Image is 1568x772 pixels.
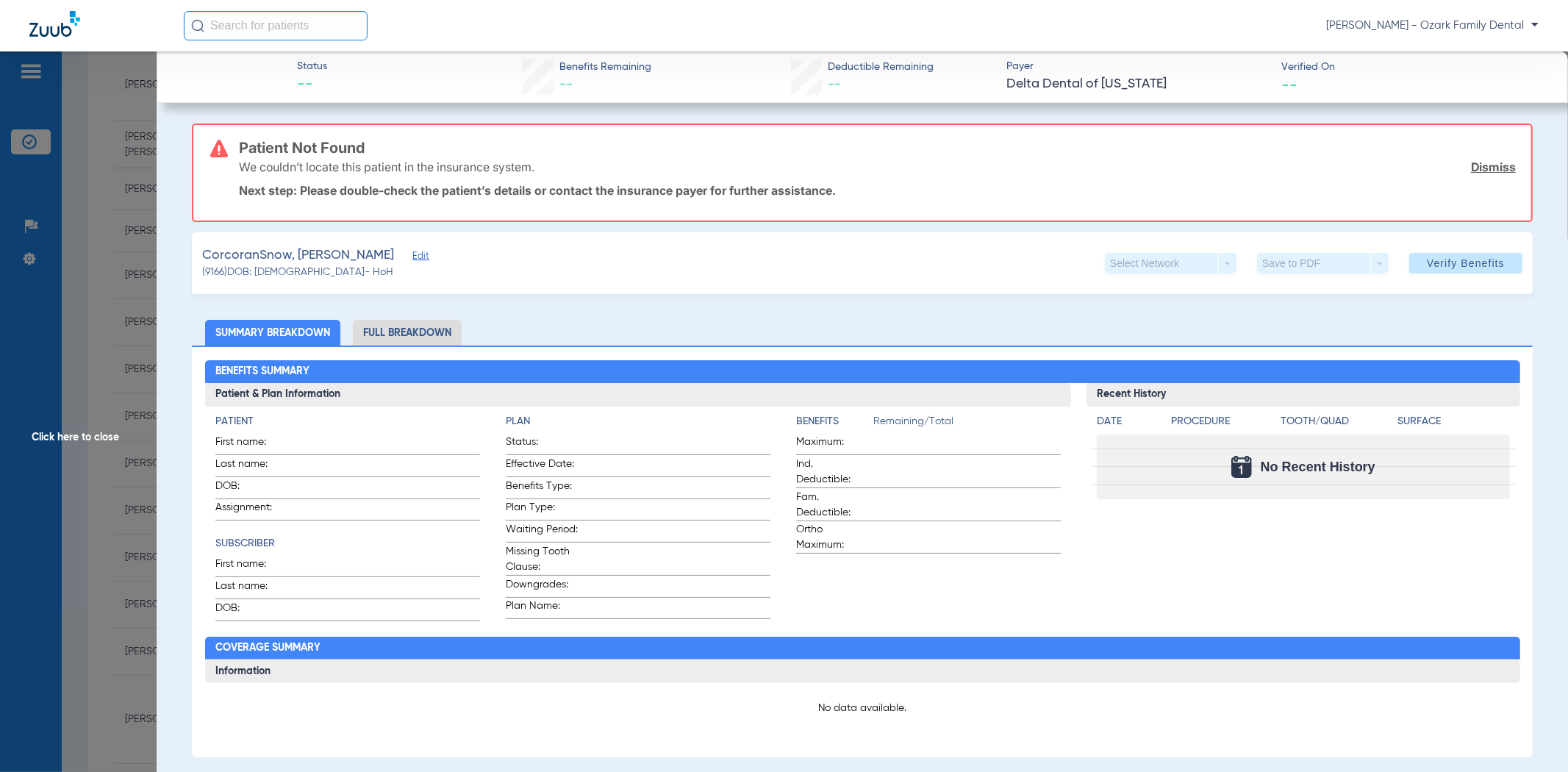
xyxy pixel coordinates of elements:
p: Next step: Please double-check the patient’s details or contact the insurance payer for further a... [239,183,1516,198]
span: Assignment: [215,500,287,520]
span: Plan Type: [506,500,578,520]
span: (9166) DOB: [DEMOGRAPHIC_DATA] - HoH [202,265,393,280]
span: Last name: [215,579,287,598]
a: Dismiss [1471,160,1516,174]
h3: Patient Not Found [239,140,1516,155]
span: -- [297,75,327,96]
iframe: Chat Widget [1494,701,1568,772]
span: [PERSON_NAME] - Ozark Family Dental [1326,18,1539,33]
span: Verify Benefits [1427,257,1505,269]
img: Zuub Logo [29,11,80,37]
span: Benefits Type: [506,479,578,498]
h2: Coverage Summary [205,637,1520,660]
span: DOB: [215,479,287,498]
span: Downgrades: [506,577,578,597]
h3: Recent History [1086,383,1519,407]
span: Ortho Maximum: [796,522,868,553]
h4: Procedure [1171,414,1275,429]
span: Last name: [215,457,287,476]
img: Calendar [1231,456,1252,478]
span: -- [560,78,573,91]
app-breakdown-title: Benefits [796,414,873,435]
li: Summary Breakdown [205,320,340,346]
span: No Recent History [1261,460,1375,474]
span: First name: [215,557,287,576]
span: First name: [215,435,287,454]
span: Verified On [1282,60,1544,75]
span: Payer [1006,59,1269,74]
input: Search for patients [184,11,368,40]
app-breakdown-title: Procedure [1171,414,1275,435]
span: Fam. Deductible: [796,490,868,521]
span: Waiting Period: [506,522,578,542]
li: Full Breakdown [353,320,462,346]
app-breakdown-title: Tooth/Quad [1281,414,1392,435]
span: Benefits Remaining [560,60,652,75]
span: Missing Tooth Clause: [506,544,578,575]
h3: Patient & Plan Information [205,383,1071,407]
span: CorcoranSnow, [PERSON_NAME] [202,246,394,265]
h4: Plan [506,414,770,429]
span: Remaining/Total [873,414,1061,435]
span: Effective Date: [506,457,578,476]
span: DOB: [215,601,287,621]
h2: Benefits Summary [205,360,1520,384]
span: Plan Name: [506,598,578,618]
span: -- [828,78,842,91]
img: Search Icon [191,19,204,32]
span: Status: [506,435,578,454]
p: No data available. [215,701,1510,715]
span: Ind. Deductible: [796,457,868,487]
span: Delta Dental of [US_STATE] [1006,75,1269,93]
button: Verify Benefits [1409,253,1522,274]
h4: Date [1097,414,1159,429]
h3: Information [205,660,1520,683]
app-breakdown-title: Surface [1397,414,1509,435]
h4: Tooth/Quad [1281,414,1392,429]
h4: Subscriber [215,536,480,551]
app-breakdown-title: Date [1097,414,1159,435]
h4: Benefits [796,414,873,429]
span: -- [1282,76,1298,92]
img: error-icon [210,140,228,157]
span: Status [297,59,327,74]
span: Deductible Remaining [828,60,934,75]
p: We couldn’t locate this patient in the insurance system. [239,160,534,174]
h4: Surface [1397,414,1509,429]
span: Edit [412,251,426,265]
h4: Patient [215,414,480,429]
span: Maximum: [796,435,868,454]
